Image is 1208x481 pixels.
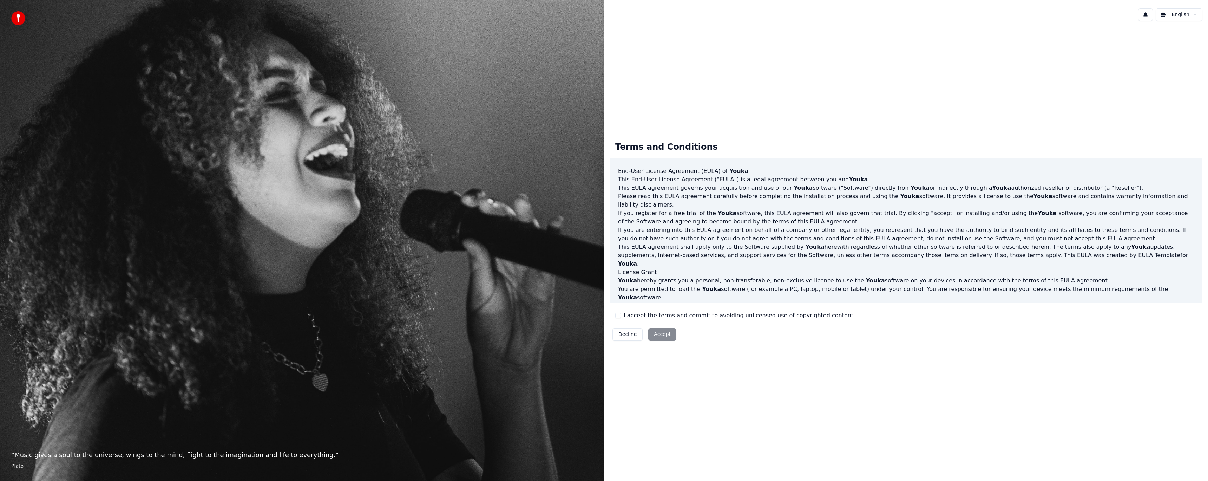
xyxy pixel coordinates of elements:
[618,184,1194,192] p: This EULA agreement governs your acquisition and use of our software ("Software") directly from o...
[624,311,853,320] label: I accept the terms and commit to avoiding unlicensed use of copyrighted content
[718,210,737,216] span: Youka
[618,294,637,301] span: Youka
[618,226,1194,243] p: If you are entering into this EULA agreement on behalf of a company or other legal entity, you re...
[11,11,25,25] img: youka
[618,175,1194,184] p: This End-User License Agreement ("EULA") is a legal agreement between you and
[849,176,868,183] span: Youka
[618,302,1194,310] p: You are not permitted to:
[702,286,721,292] span: Youka
[1038,210,1057,216] span: Youka
[618,167,1194,175] h3: End-User License Agreement (EULA) of
[11,463,593,470] footer: Plato
[618,277,1194,285] p: hereby grants you a personal, non-transferable, non-exclusive licence to use the software on your...
[618,192,1194,209] p: Please read this EULA agreement carefully before completing the installation process and using th...
[806,243,825,250] span: Youka
[618,209,1194,226] p: If you register for a free trial of the software, this EULA agreement will also govern that trial...
[610,136,723,158] div: Terms and Conditions
[612,328,643,341] button: Decline
[11,450,593,460] p: “ Music gives a soul to the universe, wings to the mind, flight to the imagination and life to ev...
[794,184,813,191] span: Youka
[729,168,748,174] span: Youka
[911,184,930,191] span: Youka
[618,277,637,284] span: Youka
[866,277,885,284] span: Youka
[1138,252,1180,259] a: EULA Template
[618,243,1194,268] p: This EULA agreement shall apply only to the Software supplied by herewith regardless of whether o...
[900,193,919,200] span: Youka
[618,260,637,267] span: Youka
[1131,243,1150,250] span: Youka
[618,285,1194,302] p: You are permitted to load the software (for example a PC, laptop, mobile or tablet) under your co...
[618,268,1194,277] h3: License Grant
[992,184,1011,191] span: Youka
[1033,193,1052,200] span: Youka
